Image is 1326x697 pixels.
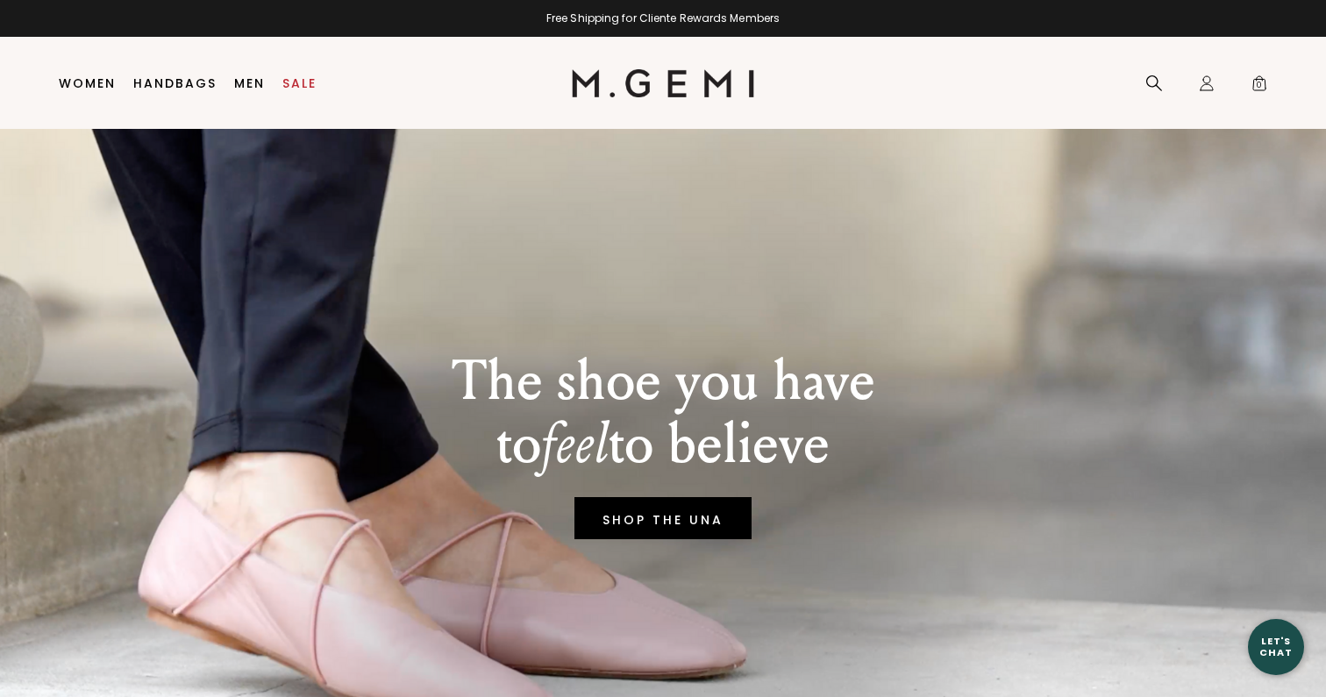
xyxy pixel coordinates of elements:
[282,76,317,90] a: Sale
[572,69,755,97] img: M.Gemi
[541,410,609,478] em: feel
[1251,78,1268,96] span: 0
[452,413,875,476] p: to to believe
[234,76,265,90] a: Men
[452,350,875,413] p: The shoe you have
[1248,636,1304,658] div: Let's Chat
[574,497,752,539] a: SHOP THE UNA
[59,76,116,90] a: Women
[133,76,217,90] a: Handbags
